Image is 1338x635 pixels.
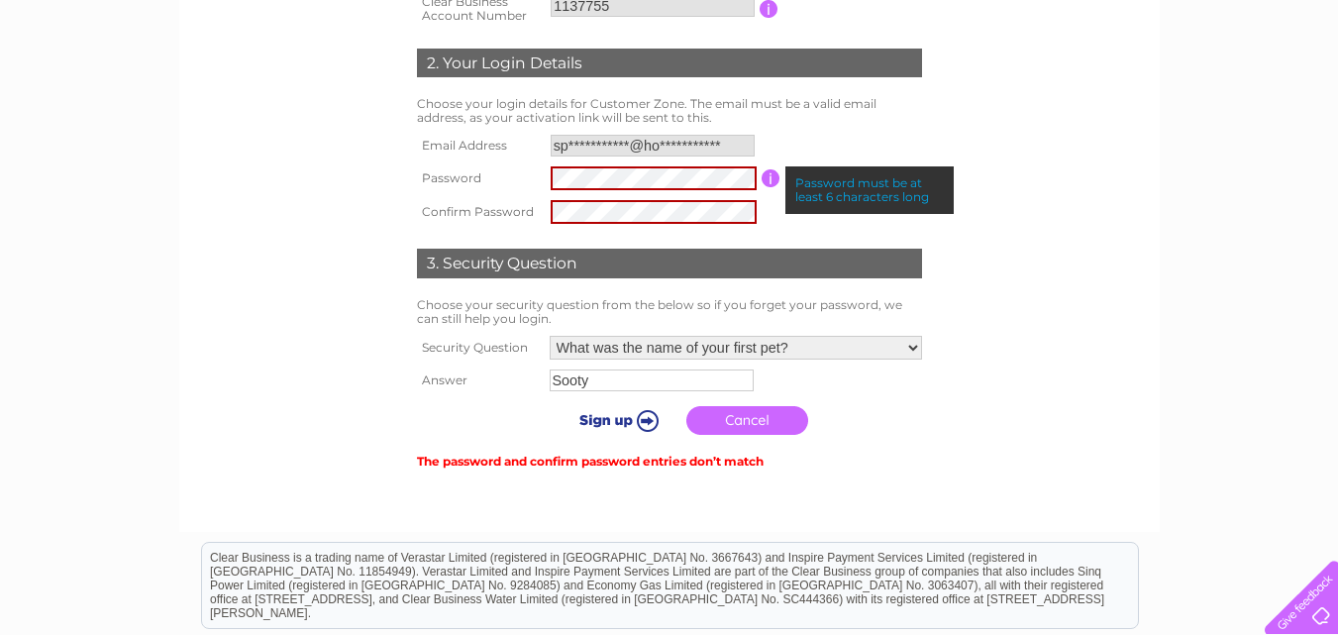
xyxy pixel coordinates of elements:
a: Energy [1110,84,1154,99]
td: Choose your login details for Customer Zone. The email must be a valid email address, as your act... [412,92,927,130]
th: Email Address [412,130,546,161]
div: Clear Business is a trading name of Verastar Limited (registered in [GEOGRAPHIC_DATA] No. 3667643... [202,11,1138,96]
a: 0333 014 3131 [965,10,1101,35]
td: Choose your security question from the below so if you forget your password, we can still help yo... [412,293,927,331]
div: 2. Your Login Details [417,49,922,78]
a: Blog [1237,84,1266,99]
th: Security Question [412,331,545,365]
div: 3. Security Question [417,249,922,278]
img: logo.png [47,52,148,112]
th: Answer [412,365,545,396]
th: Confirm Password [412,195,546,229]
td: The password and confirm password entries don’t match [412,445,927,474]
a: Cancel [686,406,808,435]
a: Water [1061,84,1098,99]
input: Submit [555,406,676,434]
a: Contact [1278,84,1326,99]
div: Password must be at least 6 characters long [785,166,954,214]
a: Telecoms [1166,84,1225,99]
th: Password [412,161,546,195]
input: Information [762,169,780,187]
